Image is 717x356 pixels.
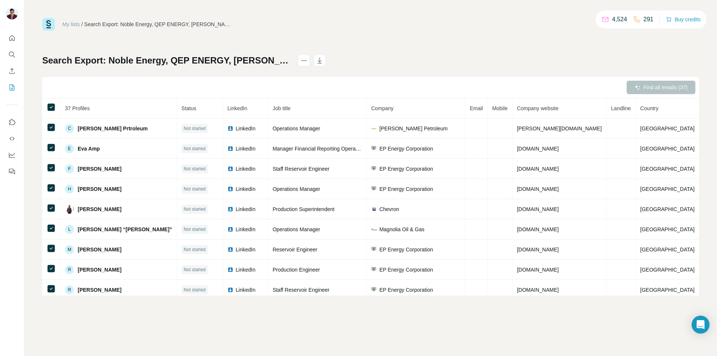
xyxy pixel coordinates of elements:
span: [GEOGRAPHIC_DATA] [640,226,695,232]
button: Buy credits [666,14,701,25]
button: Search [6,48,18,61]
div: R [65,265,74,274]
span: Email [470,105,483,111]
img: company-logo [371,146,377,152]
span: [PERSON_NAME] Prtroleum [78,125,148,132]
img: LinkedIn logo [227,287,233,293]
img: LinkedIn logo [227,247,233,253]
img: Avatar [65,205,74,214]
span: [GEOGRAPHIC_DATA] [640,247,695,253]
span: [PERSON_NAME] [78,246,121,253]
div: Open Intercom Messenger [692,316,710,334]
span: EP Energy Corporation [379,266,433,273]
span: Not started [184,266,206,273]
span: [PERSON_NAME] [78,286,121,294]
span: Operations Manager [273,126,320,131]
img: LinkedIn logo [227,126,233,131]
span: Operations Manager [273,226,320,232]
img: company-logo [371,226,377,232]
span: 37 Profiles [65,105,90,111]
div: L [65,225,74,234]
span: Company [371,105,394,111]
span: LinkedIn [236,185,255,193]
img: company-logo [371,186,377,192]
span: [GEOGRAPHIC_DATA] [640,206,695,212]
div: E [65,144,74,153]
img: LinkedIn logo [227,186,233,192]
span: EP Energy Corporation [379,145,433,152]
span: Staff Reservoir Engineer [273,166,329,172]
span: [DOMAIN_NAME] [517,287,559,293]
span: [PERSON_NAME] “[PERSON_NAME]” [78,226,172,233]
span: [PERSON_NAME][DOMAIN_NAME] [517,126,602,131]
span: [DOMAIN_NAME] [517,226,559,232]
img: company-logo [371,287,377,293]
span: Eva Amp [78,145,100,152]
img: Avatar [6,7,18,19]
span: Not started [184,287,206,293]
span: EP Energy Corporation [379,185,433,193]
span: Not started [184,206,206,213]
span: LinkedIn [236,246,255,253]
button: Feedback [6,165,18,178]
button: Use Surfe API [6,132,18,145]
div: C [65,124,74,133]
span: [GEOGRAPHIC_DATA] [640,126,695,131]
span: LinkedIn [236,165,255,173]
img: LinkedIn logo [227,267,233,273]
p: 4,524 [612,15,627,24]
img: LinkedIn logo [227,166,233,172]
span: LinkedIn [236,266,255,273]
span: LinkedIn [236,226,255,233]
p: 291 [643,15,654,24]
span: [DOMAIN_NAME] [517,206,559,212]
span: Production Superintendent [273,206,335,212]
span: Magnolia Oil & Gas [379,226,425,233]
div: Search Export: Noble Energy, QEP ENERGY, [PERSON_NAME] Exploration %26 Production Company, [PERSO... [84,21,234,28]
span: Not started [184,125,206,132]
h1: Search Export: Noble Energy, QEP ENERGY, [PERSON_NAME] Exploration %26 Production Company, [PERSO... [42,55,291,66]
span: EP Energy Corporation [379,246,433,253]
div: H [65,185,74,194]
button: Quick start [6,31,18,45]
span: [DOMAIN_NAME] [517,186,559,192]
span: [PERSON_NAME] Petroleum [379,125,448,132]
img: company-logo [371,126,377,131]
img: LinkedIn logo [227,226,233,232]
span: [PERSON_NAME] [78,185,121,193]
span: [GEOGRAPHIC_DATA] [640,146,695,152]
span: Reservoir Engineer [273,247,317,253]
button: Enrich CSV [6,64,18,78]
img: company-logo [371,247,377,253]
span: [PERSON_NAME] [78,205,121,213]
span: Not started [184,165,206,172]
span: LinkedIn [236,286,255,294]
span: LinkedIn [236,145,255,152]
span: Staff Reservoir Engineer [273,287,329,293]
button: Dashboard [6,148,18,162]
img: company-logo [371,267,377,273]
span: [GEOGRAPHIC_DATA] [640,267,695,273]
button: actions [298,55,310,66]
img: company-logo [371,206,377,212]
span: Not started [184,226,206,233]
span: [DOMAIN_NAME] [517,267,559,273]
span: LinkedIn [236,205,255,213]
span: Landline [611,105,631,111]
li: / [81,21,83,28]
img: LinkedIn logo [227,206,233,212]
span: Manager Financial Reporting Operations [273,146,367,152]
a: My lists [62,21,80,27]
span: [GEOGRAPHIC_DATA] [640,166,695,172]
span: Mobile [492,105,508,111]
span: Not started [184,246,206,253]
span: [GEOGRAPHIC_DATA] [640,186,695,192]
button: My lists [6,81,18,94]
span: [PERSON_NAME] [78,266,121,273]
span: [DOMAIN_NAME] [517,166,559,172]
span: Production Engineer [273,267,320,273]
div: M [65,245,74,254]
img: LinkedIn logo [227,146,233,152]
span: Job title [273,105,291,111]
span: Chevron [379,205,399,213]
